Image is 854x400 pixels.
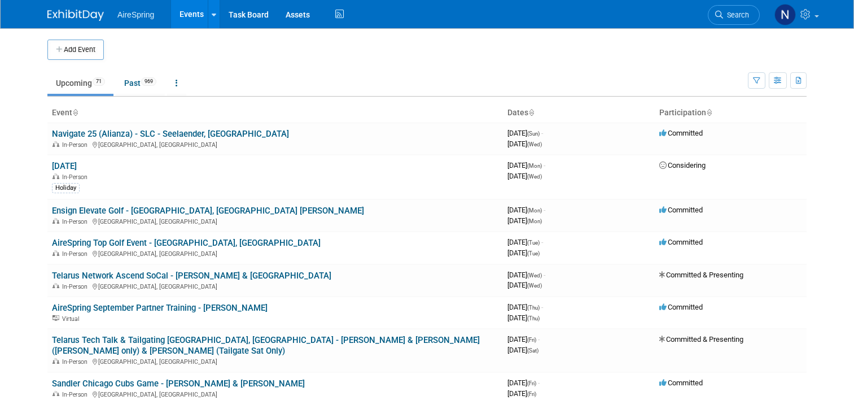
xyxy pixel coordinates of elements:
span: [DATE] [507,314,540,322]
span: Committed & Presenting [659,335,743,344]
img: In-Person Event [52,391,59,397]
span: (Thu) [527,305,540,311]
span: (Fri) [527,337,536,343]
a: Sandler Chicago Cubs Game - [PERSON_NAME] & [PERSON_NAME] [52,379,305,389]
img: In-Person Event [52,173,59,179]
span: (Wed) [527,272,542,279]
span: Committed [659,238,703,246]
span: (Mon) [527,163,542,169]
span: In-Person [62,141,91,149]
span: - [544,206,545,214]
span: - [538,379,540,387]
a: Telarus Network Ascend SoCal - [PERSON_NAME] & [GEOGRAPHIC_DATA] [52,271,331,281]
span: [DATE] [507,346,538,354]
span: In-Person [62,391,91,398]
span: [DATE] [507,238,543,246]
a: AireSpring Top Golf Event - [GEOGRAPHIC_DATA], [GEOGRAPHIC_DATA] [52,238,321,248]
div: [GEOGRAPHIC_DATA], [GEOGRAPHIC_DATA] [52,140,498,149]
span: Virtual [62,315,82,323]
div: [GEOGRAPHIC_DATA], [GEOGRAPHIC_DATA] [52,389,498,398]
span: Considering [659,161,706,169]
span: (Thu) [527,315,540,321]
img: ExhibitDay [47,10,104,21]
span: [DATE] [507,216,542,225]
th: Dates [503,103,655,123]
a: Ensign Elevate Golf - [GEOGRAPHIC_DATA], [GEOGRAPHIC_DATA] [PERSON_NAME] [52,206,364,216]
span: [DATE] [507,140,542,148]
img: In-Person Event [52,283,59,289]
a: Sort by Participation Type [706,108,712,117]
span: [DATE] [507,129,543,137]
a: Telarus Tech Talk & Tailgating [GEOGRAPHIC_DATA], [GEOGRAPHIC_DATA] - [PERSON_NAME] & [PERSON_NAM... [52,335,480,356]
span: - [541,129,543,137]
img: Natalie Pyron [774,4,796,25]
span: In-Person [62,173,91,181]
span: 969 [141,77,156,86]
a: Past969 [116,72,165,94]
span: (Sat) [527,347,538,354]
span: Committed & Presenting [659,271,743,279]
span: (Tue) [527,250,540,256]
span: - [538,335,540,344]
span: (Fri) [527,380,536,386]
span: [DATE] [507,206,545,214]
img: Virtual Event [52,315,59,321]
span: - [544,271,545,279]
img: In-Person Event [52,141,59,147]
span: In-Person [62,218,91,225]
img: In-Person Event [52,358,59,364]
span: (Mon) [527,218,542,224]
span: In-Person [62,358,91,366]
a: AireSpring September Partner Training - [PERSON_NAME] [52,303,268,313]
a: [DATE] [52,161,77,171]
span: Committed [659,303,703,311]
div: [GEOGRAPHIC_DATA], [GEOGRAPHIC_DATA] [52,249,498,258]
span: - [541,238,543,246]
span: Search [723,11,749,19]
div: [GEOGRAPHIC_DATA], [GEOGRAPHIC_DATA] [52,281,498,290]
span: [DATE] [507,379,540,387]
th: Event [47,103,503,123]
a: Search [708,5,760,25]
img: In-Person Event [52,250,59,256]
span: In-Person [62,283,91,290]
span: - [544,161,545,169]
span: (Mon) [527,207,542,214]
th: Participation [655,103,807,123]
span: In-Person [62,250,91,258]
span: (Tue) [527,240,540,246]
span: (Sun) [527,131,540,137]
span: [DATE] [507,161,545,169]
a: Sort by Event Name [72,108,78,117]
span: - [541,303,543,311]
span: [DATE] [507,249,540,257]
button: Add Event [47,40,104,60]
span: [DATE] [507,271,545,279]
a: Upcoming71 [47,72,113,94]
div: [GEOGRAPHIC_DATA], [GEOGRAPHIC_DATA] [52,356,498,366]
div: [GEOGRAPHIC_DATA], [GEOGRAPHIC_DATA] [52,216,498,225]
span: (Wed) [527,282,542,289]
span: AireSpring [117,10,154,19]
span: [DATE] [507,172,542,180]
span: [DATE] [507,389,536,398]
span: 71 [93,77,105,86]
span: (Wed) [527,173,542,180]
div: Holiday [52,183,80,193]
span: [DATE] [507,281,542,289]
span: [DATE] [507,335,540,344]
span: (Fri) [527,391,536,397]
span: Committed [659,129,703,137]
span: [DATE] [507,303,543,311]
a: Navigate 25 (Alianza) - SLC - Seelaender, [GEOGRAPHIC_DATA] [52,129,289,139]
span: Committed [659,206,703,214]
a: Sort by Start Date [528,108,534,117]
img: In-Person Event [52,218,59,224]
span: Committed [659,379,703,387]
span: (Wed) [527,141,542,147]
